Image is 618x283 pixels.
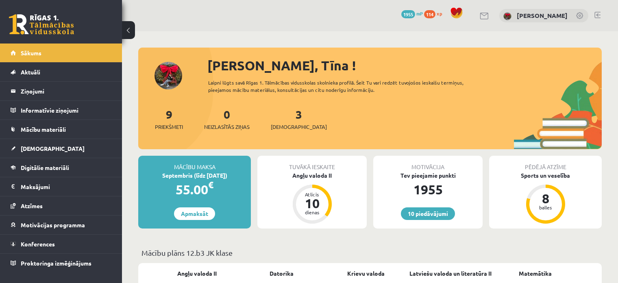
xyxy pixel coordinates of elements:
a: Atzīmes [11,196,112,215]
a: Apmaksāt [174,207,215,220]
span: [DEMOGRAPHIC_DATA] [271,123,327,131]
legend: Maksājumi [21,177,112,196]
a: Sports un veselība 8 balles [489,171,602,225]
a: Angļu valoda II [177,269,217,278]
span: [DEMOGRAPHIC_DATA] [21,145,85,152]
div: Atlicis [300,192,324,197]
a: 114 xp [424,10,446,17]
a: 1955 mP [401,10,423,17]
a: [PERSON_NAME] [517,11,568,20]
span: Aktuāli [21,68,40,76]
span: mP [416,10,423,17]
a: [DEMOGRAPHIC_DATA] [11,139,112,158]
span: 1955 [401,10,415,18]
div: dienas [300,210,324,215]
a: Matemātika [519,269,552,278]
a: Latviešu valoda un literatūra II [409,269,492,278]
a: Sākums [11,44,112,62]
span: Mācību materiāli [21,126,66,133]
img: Tīna Šneidere [503,12,511,20]
span: Proktoringa izmēģinājums [21,259,91,267]
div: Pēdējā atzīme [489,156,602,171]
a: Datorika [270,269,294,278]
span: Motivācijas programma [21,221,85,229]
a: Motivācijas programma [11,216,112,234]
legend: Ziņojumi [21,82,112,100]
span: Atzīmes [21,202,43,209]
div: Motivācija [373,156,483,171]
div: Tuvākā ieskaite [257,156,367,171]
span: Digitālie materiāli [21,164,69,171]
a: Mācību materiāli [11,120,112,139]
div: Tev pieejamie punkti [373,171,483,180]
p: Mācību plāns 12.b3 JK klase [141,247,598,258]
a: 3[DEMOGRAPHIC_DATA] [271,107,327,131]
a: Angļu valoda II Atlicis 10 dienas [257,171,367,225]
a: Rīgas 1. Tālmācības vidusskola [9,14,74,35]
div: Septembris (līdz [DATE]) [138,171,251,180]
a: Ziņojumi [11,82,112,100]
div: balles [533,205,558,210]
a: 9Priekšmeti [155,107,183,131]
div: [PERSON_NAME], Tīna ! [207,56,602,75]
div: 10 [300,197,324,210]
span: Neizlasītās ziņas [204,123,250,131]
div: Laipni lūgts savā Rīgas 1. Tālmācības vidusskolas skolnieka profilā. Šeit Tu vari redzēt tuvojošo... [208,79,486,94]
legend: Informatīvie ziņojumi [21,101,112,120]
div: 55.00 [138,180,251,199]
a: Maksājumi [11,177,112,196]
div: Angļu valoda II [257,171,367,180]
a: 0Neizlasītās ziņas [204,107,250,131]
span: 114 [424,10,435,18]
span: Konferences [21,240,55,248]
a: Krievu valoda [347,269,385,278]
span: € [208,179,213,191]
a: Konferences [11,235,112,253]
div: Sports un veselība [489,171,602,180]
div: Mācību maksa [138,156,251,171]
a: Digitālie materiāli [11,158,112,177]
a: Informatīvie ziņojumi [11,101,112,120]
a: Aktuāli [11,63,112,81]
span: Sākums [21,49,41,57]
span: Priekšmeti [155,123,183,131]
div: 1955 [373,180,483,199]
span: xp [437,10,442,17]
a: Proktoringa izmēģinājums [11,254,112,272]
a: 10 piedāvājumi [401,207,455,220]
div: 8 [533,192,558,205]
